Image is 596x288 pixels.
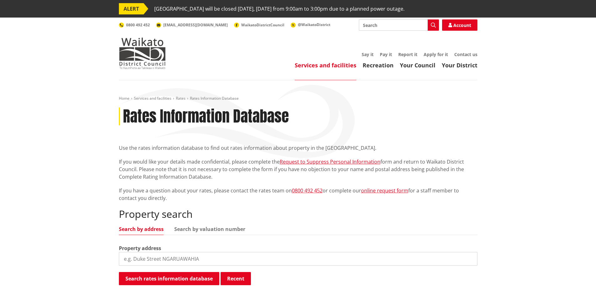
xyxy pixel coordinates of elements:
[442,61,477,69] a: Your District
[291,22,330,27] a: @WaikatoDistrict
[380,51,392,57] a: Pay it
[119,96,130,101] a: Home
[361,187,408,194] a: online request form
[454,51,477,57] a: Contact us
[119,38,166,69] img: Waikato District Council - Te Kaunihera aa Takiwaa o Waikato
[119,208,477,220] h2: Property search
[154,3,405,14] span: [GEOGRAPHIC_DATA] will be closed [DATE], [DATE] from 9:00am to 3:00pm due to a planned power outage.
[134,96,171,101] a: Services and facilities
[126,22,150,28] span: 0800 492 452
[119,244,161,252] label: Property address
[400,61,436,69] a: Your Council
[234,22,284,28] a: WaikatoDistrictCouncil
[359,19,439,31] input: Search input
[119,252,477,266] input: e.g. Duke Street NGARUAWAHIA
[119,158,477,181] p: If you would like your details made confidential, please complete the form and return to Waikato ...
[163,22,228,28] span: [EMAIL_ADDRESS][DOMAIN_NAME]
[363,61,394,69] a: Recreation
[119,227,164,232] a: Search by address
[123,107,289,126] h1: Rates Information Database
[292,187,323,194] a: 0800 492 452
[362,51,374,57] a: Say it
[442,19,477,31] a: Account
[119,96,477,101] nav: breadcrumb
[190,96,239,101] span: Rates Information Database
[221,272,251,285] button: Recent
[119,144,477,152] p: Use the rates information database to find out rates information about property in the [GEOGRAPHI...
[119,272,219,285] button: Search rates information database
[156,22,228,28] a: [EMAIL_ADDRESS][DOMAIN_NAME]
[174,227,245,232] a: Search by valuation number
[424,51,448,57] a: Apply for it
[398,51,417,57] a: Report it
[280,158,380,165] a: Request to Suppress Personal Information
[119,3,144,14] span: ALERT
[298,22,330,27] span: @WaikatoDistrict
[176,96,186,101] a: Rates
[241,22,284,28] span: WaikatoDistrictCouncil
[295,61,356,69] a: Services and facilities
[119,22,150,28] a: 0800 492 452
[119,187,477,202] p: If you have a question about your rates, please contact the rates team on or complete our for a s...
